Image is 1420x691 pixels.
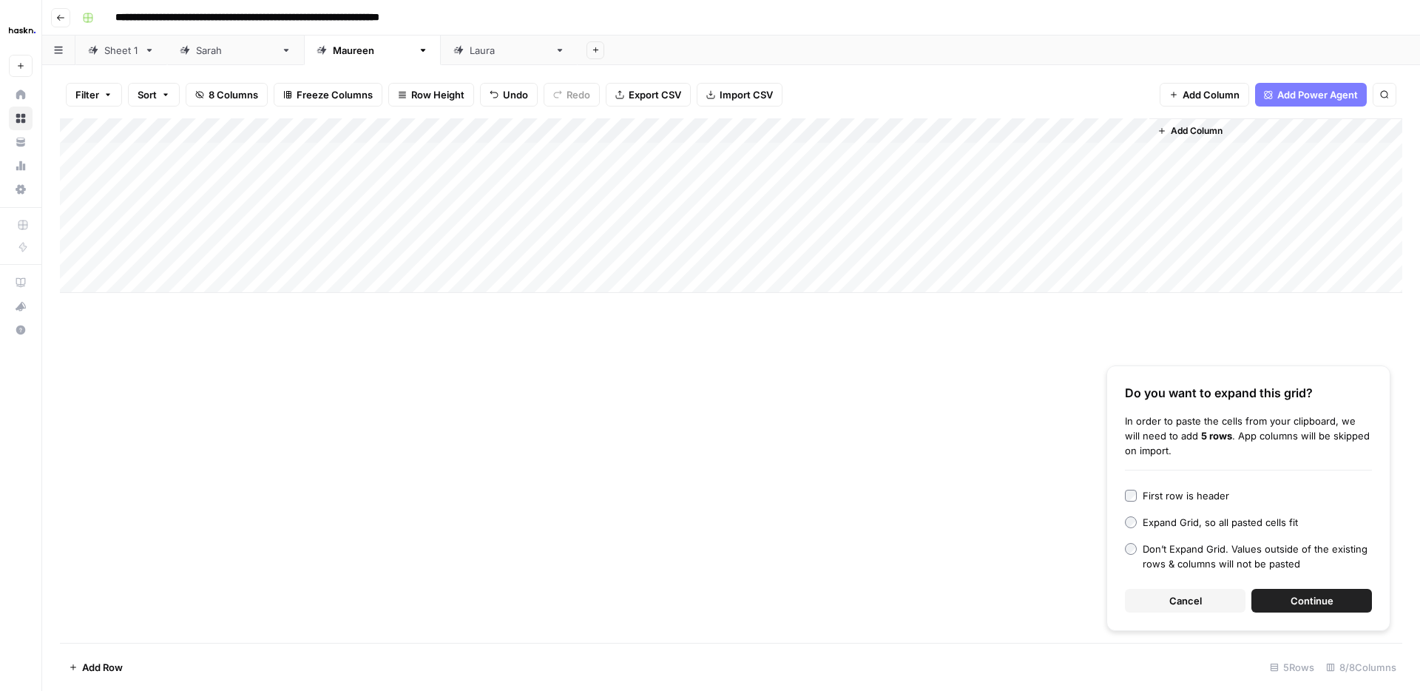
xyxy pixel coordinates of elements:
a: Your Data [9,130,33,154]
span: Continue [1291,593,1333,608]
a: AirOps Academy [9,271,33,294]
div: First row is header [1143,488,1229,503]
span: Undo [503,87,528,102]
button: Row Height [388,83,474,107]
div: In order to paste the cells from your clipboard, we will need to add . App columns will be skippe... [1125,414,1372,458]
span: Cancel [1169,593,1202,608]
a: [PERSON_NAME] [167,36,304,65]
button: Add Power Agent [1255,83,1367,107]
button: Cancel [1125,589,1245,613]
a: Browse [9,107,33,130]
button: Filter [66,83,122,107]
span: Row Height [411,87,464,102]
button: Add Column [1160,83,1249,107]
div: 5 Rows [1264,655,1320,679]
div: Do you want to expand this grid? [1125,384,1372,402]
a: Usage [9,154,33,178]
span: Import CSV [720,87,773,102]
span: Export CSV [629,87,681,102]
span: Filter [75,87,99,102]
button: Add Row [60,655,132,679]
a: [PERSON_NAME] [441,36,578,65]
button: Continue [1251,589,1372,613]
button: What's new? [9,294,33,318]
div: Sheet 1 [104,43,138,58]
input: Don’t Expand Grid. Values outside of the existing rows & columns will not be pasted [1125,543,1137,555]
button: Help + Support [9,318,33,342]
a: Home [9,83,33,107]
span: Add Power Agent [1277,87,1358,102]
button: 8 Columns [186,83,268,107]
div: [PERSON_NAME] [333,43,412,58]
button: Undo [480,83,538,107]
div: [PERSON_NAME] [470,43,549,58]
div: 8/8 Columns [1320,655,1402,679]
a: [PERSON_NAME] [304,36,441,65]
button: Export CSV [606,83,691,107]
span: Freeze Columns [297,87,373,102]
span: Add Row [82,660,123,675]
div: What's new? [10,295,32,317]
button: Add Column [1152,121,1228,141]
a: Settings [9,178,33,201]
div: Don’t Expand Grid. Values outside of the existing rows & columns will not be pasted [1143,542,1372,571]
button: Freeze Columns [274,83,382,107]
span: Sort [138,87,157,102]
div: [PERSON_NAME] [196,43,275,58]
div: Expand Grid, so all pasted cells fit [1143,515,1298,530]
span: Add Column [1171,124,1223,138]
button: Import CSV [697,83,782,107]
input: Expand Grid, so all pasted cells fit [1125,516,1137,528]
img: Haskn Logo [9,17,35,44]
span: Add Column [1183,87,1240,102]
a: Sheet 1 [75,36,167,65]
button: Sort [128,83,180,107]
span: 8 Columns [209,87,258,102]
span: Redo [567,87,590,102]
button: Redo [544,83,600,107]
button: Workspace: Haskn [9,12,33,49]
input: First row is header [1125,490,1137,502]
b: 5 rows [1201,430,1232,442]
